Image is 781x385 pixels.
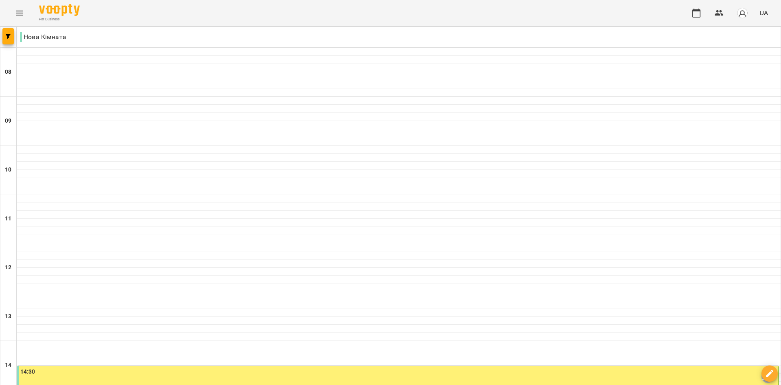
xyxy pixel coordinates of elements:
[10,3,29,23] button: Menu
[5,214,11,223] h6: 11
[737,7,748,19] img: avatar_s.png
[39,4,80,16] img: Voopty Logo
[5,263,11,272] h6: 12
[39,17,80,22] span: For Business
[20,367,35,376] label: 14:30
[5,361,11,370] h6: 14
[20,32,66,42] p: Нова Кімната
[759,9,768,17] span: UA
[5,312,11,321] h6: 13
[5,165,11,174] h6: 10
[756,5,771,20] button: UA
[5,117,11,125] h6: 09
[5,68,11,77] h6: 08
